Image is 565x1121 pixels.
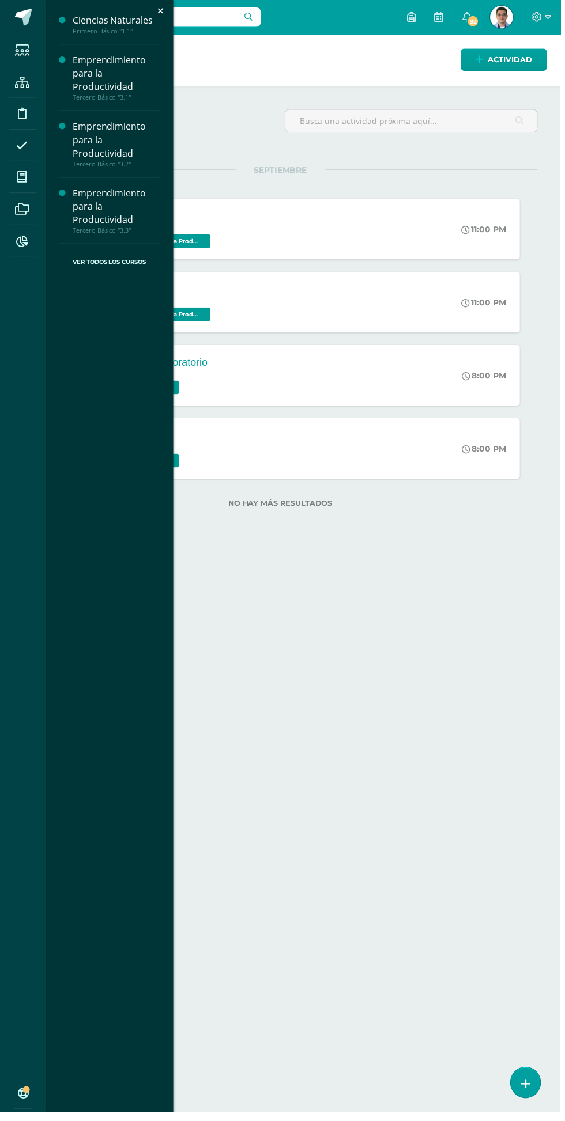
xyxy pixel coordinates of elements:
div: Primero Básico "1.1" [73,27,161,35]
div: Emprendimiento para la Productividad [73,121,161,161]
a: Ver Todos los Cursos [59,246,161,283]
a: Emprendimiento para la ProductividadTercero Básico "3.1" [73,54,161,102]
a: Emprendimiento para la ProductividadTercero Básico "3.2" [73,121,161,169]
div: Ciencias Naturales [73,14,161,27]
div: Tercero Básico "3.3" [73,228,161,236]
div: Tercero Básico "3.2" [73,161,161,169]
a: Emprendimiento para la ProductividadTercero Básico "3.3" [73,188,161,236]
div: Tercero Básico "3.1" [73,94,161,102]
div: Emprendimiento para la Productividad [73,188,161,228]
a: Ciencias NaturalesPrimero Básico "1.1" [73,14,161,35]
div: Emprendimiento para la Productividad [73,54,161,94]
